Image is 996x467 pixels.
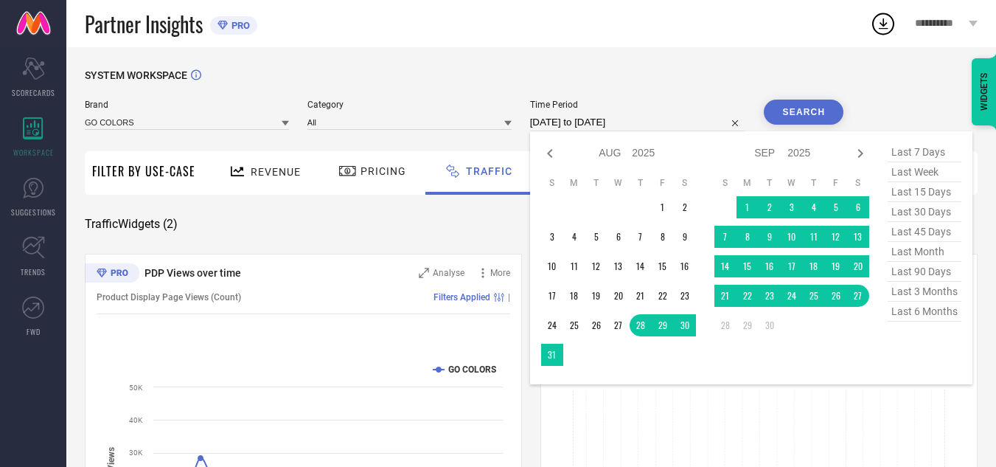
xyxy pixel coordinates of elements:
td: Sun Sep 21 2025 [714,285,736,307]
td: Mon Sep 29 2025 [736,314,759,336]
th: Wednesday [781,177,803,189]
td: Sun Sep 28 2025 [714,314,736,336]
td: Tue Sep 16 2025 [759,255,781,277]
text: 40K [129,416,143,424]
td: Wed Sep 24 2025 [781,285,803,307]
td: Wed Sep 03 2025 [781,196,803,218]
span: Partner Insights [85,9,203,39]
span: Traffic [466,165,512,177]
th: Tuesday [759,177,781,189]
td: Fri Sep 05 2025 [825,196,847,218]
span: last 30 days [888,202,961,222]
td: Thu Aug 14 2025 [630,255,652,277]
td: Sat Sep 27 2025 [847,285,869,307]
td: Tue Sep 09 2025 [759,226,781,248]
span: Filters Applied [433,292,490,302]
td: Wed Aug 20 2025 [607,285,630,307]
div: Open download list [870,10,896,37]
th: Friday [825,177,847,189]
td: Sun Aug 17 2025 [541,285,563,307]
text: GO COLORS [448,364,496,375]
span: Traffic Widgets ( 2 ) [85,217,178,232]
td: Tue Aug 05 2025 [585,226,607,248]
button: Search [764,100,843,125]
span: WORKSPACE [13,147,54,158]
td: Wed Aug 06 2025 [607,226,630,248]
td: Sun Aug 24 2025 [541,314,563,336]
text: 30K [129,449,143,457]
td: Mon Aug 18 2025 [563,285,585,307]
td: Tue Sep 23 2025 [759,285,781,307]
th: Sunday [541,177,563,189]
span: Brand [85,100,289,110]
th: Wednesday [607,177,630,189]
span: last 15 days [888,182,961,202]
td: Mon Sep 22 2025 [736,285,759,307]
td: Tue Aug 12 2025 [585,255,607,277]
text: 50K [129,384,143,392]
th: Saturday [847,177,869,189]
td: Fri Aug 22 2025 [652,285,674,307]
span: PRO [228,20,250,31]
td: Sun Sep 07 2025 [714,226,736,248]
th: Tuesday [585,177,607,189]
th: Thursday [630,177,652,189]
th: Friday [652,177,674,189]
td: Thu Aug 28 2025 [630,314,652,336]
span: PDP Views over time [144,267,241,279]
span: Pricing [361,165,406,177]
span: last 90 days [888,262,961,282]
td: Wed Aug 13 2025 [607,255,630,277]
span: last month [888,242,961,262]
span: Category [307,100,512,110]
td: Wed Sep 17 2025 [781,255,803,277]
span: last 6 months [888,302,961,322]
td: Thu Sep 11 2025 [803,226,825,248]
span: Filter By Use-Case [92,162,195,180]
span: SCORECARDS [12,87,55,98]
td: Tue Aug 19 2025 [585,285,607,307]
th: Thursday [803,177,825,189]
td: Sun Aug 10 2025 [541,255,563,277]
div: Previous month [541,145,559,162]
span: SUGGESTIONS [11,207,56,218]
td: Fri Sep 12 2025 [825,226,847,248]
td: Sun Aug 03 2025 [541,226,563,248]
input: Select time period [530,114,746,131]
span: SYSTEM WORKSPACE [85,69,187,81]
td: Sat Aug 16 2025 [674,255,696,277]
div: Next month [852,145,869,162]
span: Analyse [433,268,464,278]
span: last week [888,162,961,182]
th: Sunday [714,177,736,189]
td: Thu Sep 25 2025 [803,285,825,307]
td: Sat Aug 30 2025 [674,314,696,336]
span: | [508,292,510,302]
td: Sat Aug 02 2025 [674,196,696,218]
svg: Zoom [419,268,429,278]
td: Thu Aug 07 2025 [630,226,652,248]
td: Thu Sep 18 2025 [803,255,825,277]
td: Sat Sep 06 2025 [847,196,869,218]
td: Sat Sep 13 2025 [847,226,869,248]
span: Revenue [251,166,301,178]
td: Mon Sep 08 2025 [736,226,759,248]
td: Wed Aug 27 2025 [607,314,630,336]
td: Mon Aug 04 2025 [563,226,585,248]
td: Fri Aug 15 2025 [652,255,674,277]
td: Sat Sep 20 2025 [847,255,869,277]
span: Time Period [530,100,746,110]
td: Sat Aug 09 2025 [674,226,696,248]
span: last 7 days [888,142,961,162]
td: Sun Sep 14 2025 [714,255,736,277]
td: Fri Aug 29 2025 [652,314,674,336]
div: Premium [85,263,139,286]
span: last 3 months [888,282,961,302]
span: last 45 days [888,222,961,242]
th: Saturday [674,177,696,189]
td: Mon Sep 01 2025 [736,196,759,218]
td: Mon Aug 11 2025 [563,255,585,277]
td: Wed Sep 10 2025 [781,226,803,248]
th: Monday [563,177,585,189]
td: Mon Sep 15 2025 [736,255,759,277]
